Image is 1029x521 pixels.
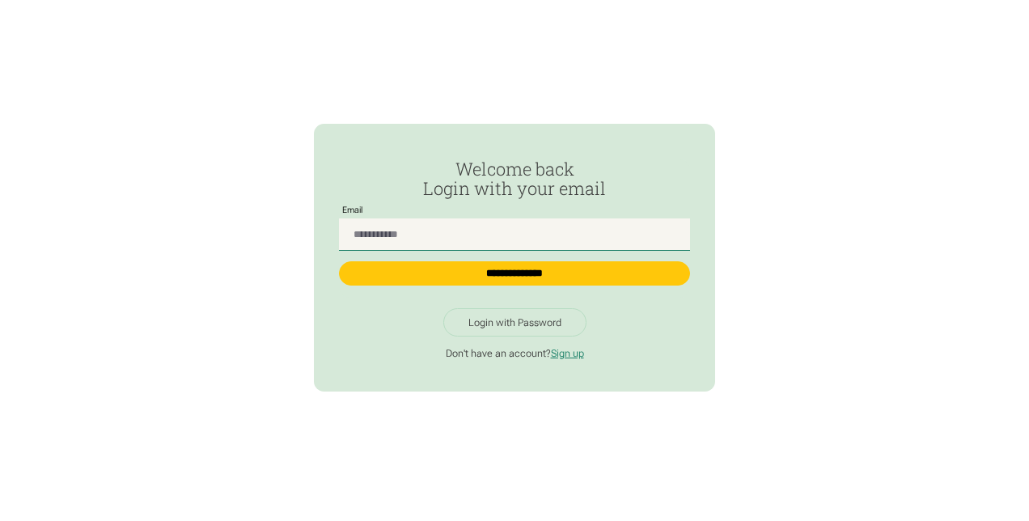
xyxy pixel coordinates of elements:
[339,159,691,198] h2: Welcome back Login with your email
[339,205,367,215] label: Email
[551,347,584,359] a: Sign up
[468,316,561,329] div: Login with Password
[339,159,691,299] form: Passwordless Login
[339,347,691,360] p: Don't have an account?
